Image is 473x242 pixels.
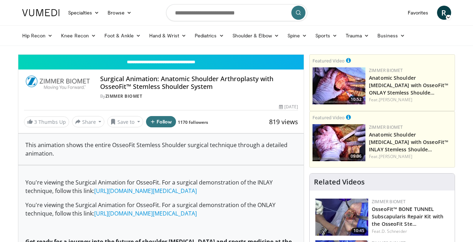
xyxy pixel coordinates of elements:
a: Specialties [64,6,104,20]
a: OsseoFit™ BONE TUNNEL Subscapularis Repair Kit with the OsseoFit Ste… [372,206,443,227]
a: D. Schneider [382,228,407,234]
a: [URL][DOMAIN_NAME][MEDICAL_DATA] [94,210,197,217]
a: Favorites [404,6,433,20]
a: R [437,6,451,20]
a: 3 Thumbs Up [24,116,69,127]
a: Trauma [341,29,374,43]
a: Business [373,29,409,43]
a: Zimmer Biomet [372,199,406,205]
a: Anatomic Shoulder [MEDICAL_DATA] with OsseoFit™ INLAY Stemless Shoulde… [369,131,448,153]
a: Spine [283,29,311,43]
h4: Related Videos [314,178,365,186]
a: Zimmer Biomet [369,67,403,73]
h4: Surgical Animation: Anatomic Shoulder Arthroplasty with OsseoFit™ Stemless Shoulder System [100,75,298,90]
button: Save to [107,116,143,127]
img: 68921608-6324-4888-87da-a4d0ad613160.150x105_q85_crop-smart_upscale.jpg [313,67,365,104]
span: 3 [34,119,37,125]
button: Follow [146,116,176,127]
button: Share [72,116,105,127]
a: [URL][DOMAIN_NAME][MEDICAL_DATA] [94,187,197,195]
small: Featured Video [313,58,345,64]
span: 10:45 [351,228,366,234]
div: [DATE] [279,104,298,110]
span: 819 views [269,117,298,126]
img: VuMedi Logo [22,9,60,16]
a: Browse [103,6,136,20]
a: 09:06 [313,124,365,161]
span: 10:52 [348,96,364,103]
a: Knee Recon [57,29,100,43]
a: Zimmer Biomet [369,124,403,130]
a: 10:52 [313,67,365,104]
div: Feat. [369,153,452,160]
a: 10:45 [315,199,368,236]
p: You're viewing the Surgical Animation for OsseoFit. For a surgical demonstration of the ONLAY tec... [25,201,297,218]
a: Anatomic Shoulder [MEDICAL_DATA] with OsseoFit™ ONLAY Stemless Shoulde… [369,74,448,96]
div: By [100,93,298,99]
img: 2f1af013-60dc-4d4f-a945-c3496bd90c6e.150x105_q85_crop-smart_upscale.jpg [315,199,368,236]
a: Foot & Ankle [100,29,145,43]
div: This animation shows the entire OsseoFit Stemless Shoulder surgical technique through a detailed ... [18,134,304,165]
span: 09:06 [348,153,364,159]
a: [PERSON_NAME] [379,97,412,103]
small: Featured Video [313,114,345,121]
a: Shoulder & Elbow [228,29,283,43]
img: Zimmer Biomet [24,75,92,92]
div: Feat. [369,97,452,103]
img: 59d0d6d9-feca-4357-b9cd-4bad2cd35cb6.150x105_q85_crop-smart_upscale.jpg [313,124,365,161]
a: Hand & Wrist [145,29,190,43]
input: Search topics, interventions [166,4,307,21]
a: Hip Recon [18,29,57,43]
a: Sports [311,29,341,43]
a: 1170 followers [178,119,208,125]
div: Feat. [372,228,449,235]
a: Zimmer Biomet [105,93,142,99]
p: You're viewing the Surgical Animation for OsseoFit. For a surgical demonstration of the INLAY tec... [25,178,297,195]
a: Pediatrics [190,29,228,43]
a: [PERSON_NAME] [379,153,412,159]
